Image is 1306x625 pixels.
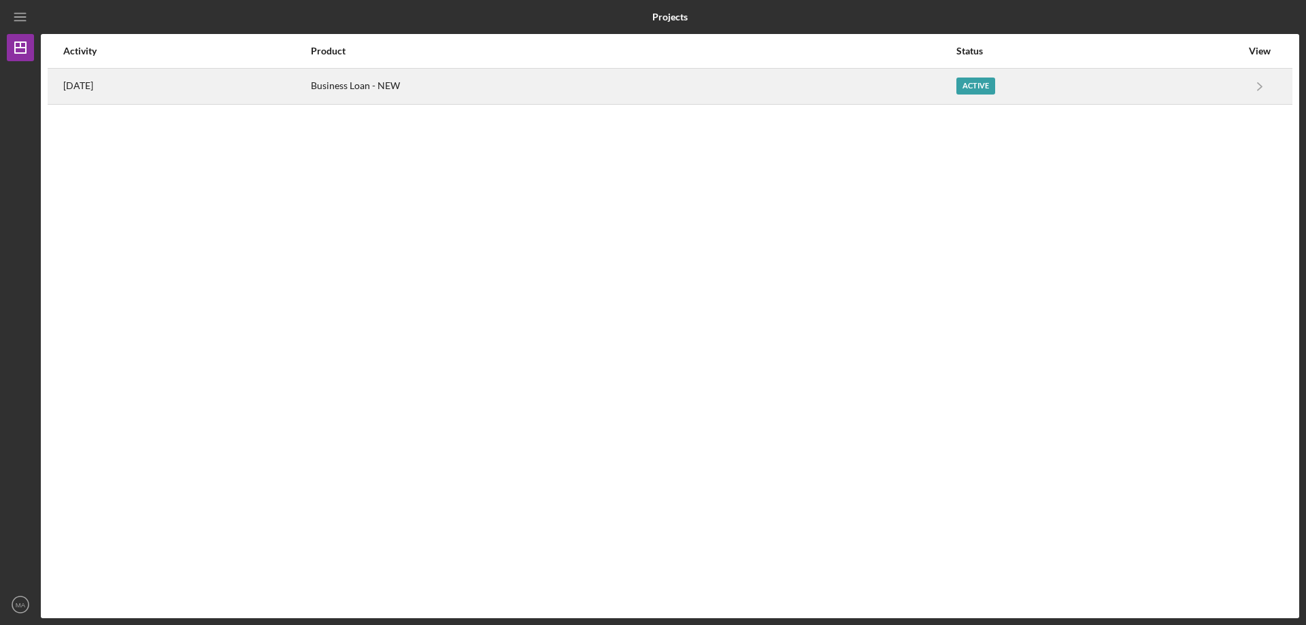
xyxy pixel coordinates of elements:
[311,46,955,56] div: Product
[7,591,34,618] button: MA
[63,46,309,56] div: Activity
[1243,46,1277,56] div: View
[956,78,995,95] div: Active
[652,12,688,22] b: Projects
[311,69,955,103] div: Business Loan - NEW
[16,601,26,609] text: MA
[956,46,1241,56] div: Status
[63,80,93,91] time: 2025-08-12 02:12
